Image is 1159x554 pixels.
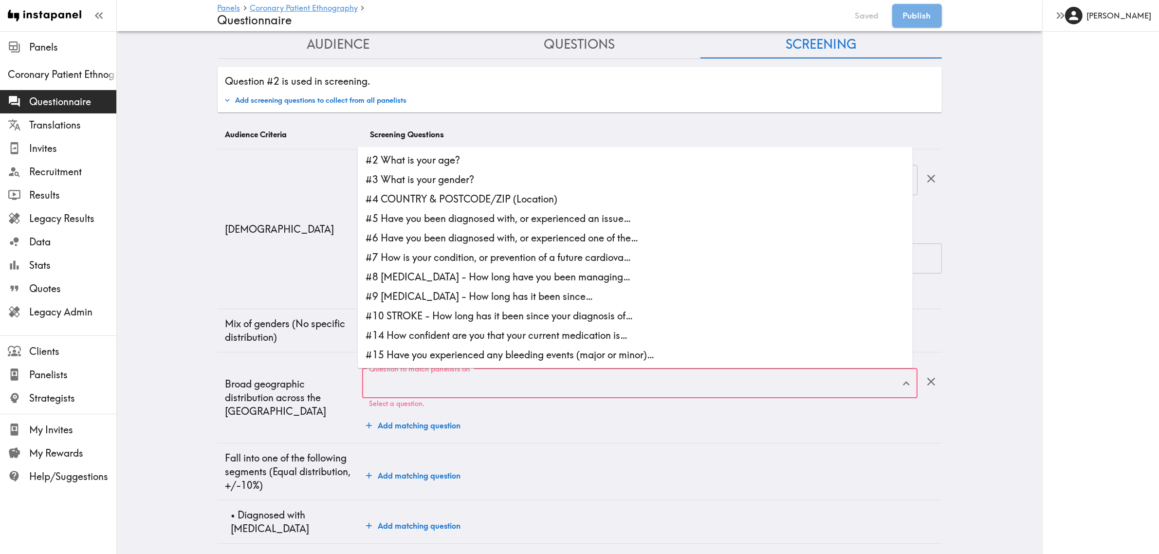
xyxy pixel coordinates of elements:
[29,142,116,155] span: Invites
[358,248,913,267] li: #7 How is your condition, or prevention of a future cardiova…
[221,92,409,109] button: Add screening questions to collect from all panelists
[358,228,913,248] li: #6 Have you been diagnosed with, or experienced one of the…
[218,31,942,58] div: Questionnaire Audience/Questions/Screening Tab Navigation
[29,95,116,109] span: Questionnaire
[29,305,116,319] span: Legacy Admin
[218,13,842,27] h4: Questionnaire
[250,4,358,13] a: Coronary Patient Ethnography
[358,150,913,170] li: #2 What is your age?
[369,400,910,408] p: Select a question.
[221,71,938,88] div: Question #2 is used in screening.
[29,235,116,249] span: Data
[362,466,464,485] button: Add matching question
[29,368,116,382] span: Panelists
[358,209,913,228] li: #5 Have you been diagnosed with, or experienced an issue…
[231,508,355,536] p: • Diagnosed with [MEDICAL_DATA]
[225,377,355,418] p: Broad geographic distribution across the [GEOGRAPHIC_DATA]
[29,282,116,295] span: Quotes
[358,306,913,326] li: #10 STROKE - How long has it been since your diagnosis of…
[362,120,941,149] th: Screening Questions
[369,364,470,374] label: Question to match panelists on
[1086,10,1151,21] h6: [PERSON_NAME]
[362,516,464,536] button: Add matching question
[218,4,240,13] a: Panels
[358,365,913,384] li: #18 How concerned are you of the bleeding side effects associated…
[218,120,363,149] th: Audience Criteria
[225,451,355,492] p: Fall into one of the following segments (Equal distribution, +/-10%)
[29,446,116,460] span: My Rewards
[892,4,942,27] button: Publish
[29,40,116,54] span: Panels
[29,188,116,202] span: Results
[29,118,116,132] span: Translations
[8,68,116,81] span: Coronary Patient Ethnography
[225,317,355,344] p: Mix of genders (No specific distribution)
[358,267,913,287] li: #8 [MEDICAL_DATA] - How long have you been managing…
[29,423,116,437] span: My Invites
[225,222,355,236] p: [DEMOGRAPHIC_DATA]
[29,345,116,358] span: Clients
[29,470,116,483] span: Help/Suggestions
[29,259,116,272] span: Stats
[358,189,913,209] li: #4 COUNTRY & POSTCODE/ZIP (Location)
[700,31,942,58] button: Screening
[899,376,914,391] button: Close
[29,212,116,225] span: Legacy Results
[362,416,464,435] button: Add matching question
[459,31,700,58] button: Questions
[29,165,116,179] span: Recruitment
[358,326,913,345] li: #14 How confident are you that your current medication is…
[358,345,913,365] li: #15 Have you experienced any bleeding events (major or minor)…
[29,391,116,405] span: Strategists
[218,31,459,58] button: Audience
[358,170,913,189] li: #3 What is your gender?
[358,287,913,306] li: #9 [MEDICAL_DATA] - How long has it been since…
